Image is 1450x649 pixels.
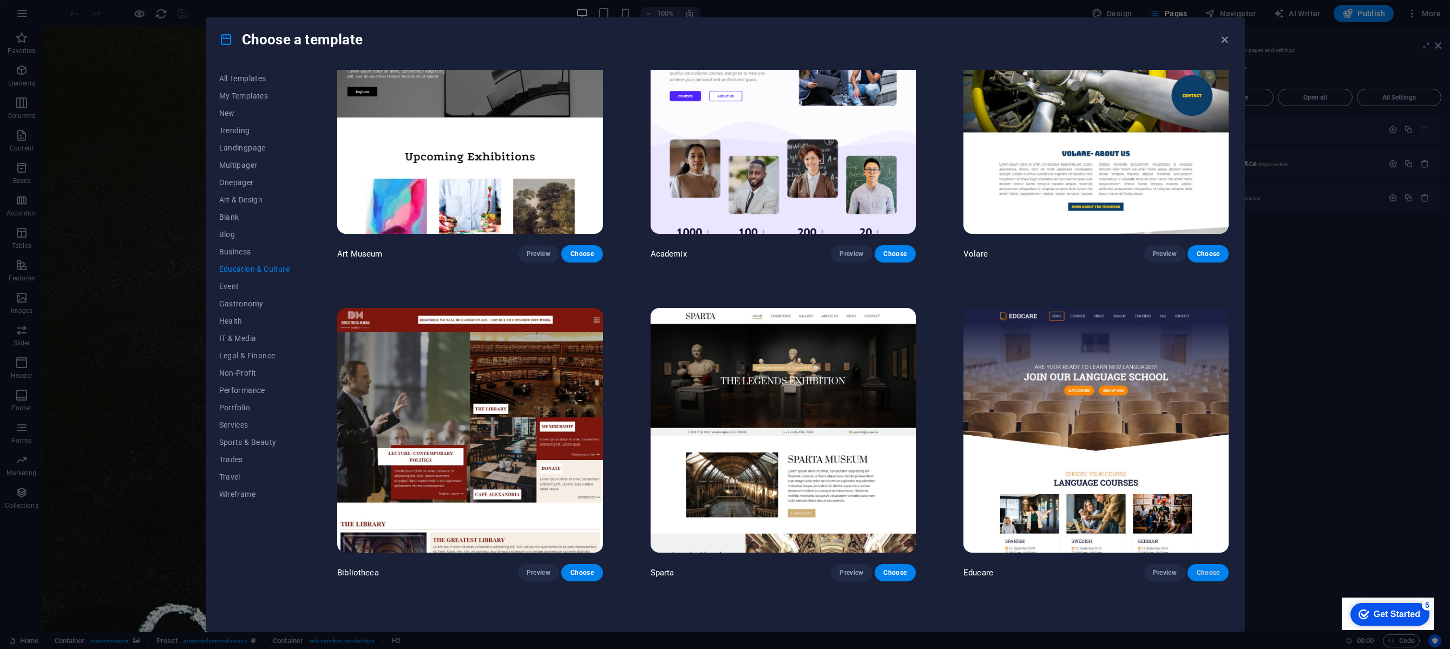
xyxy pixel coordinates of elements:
[219,208,290,226] button: Blank
[570,250,594,258] span: Choose
[219,317,290,325] span: Health
[219,386,290,395] span: Performance
[219,191,290,208] button: Art & Design
[219,486,290,503] button: Wireframe
[219,334,290,343] span: IT & Media
[219,347,290,364] button: Legal & Finance
[337,567,379,578] p: Bibliotheca
[1144,245,1185,263] button: Preview
[219,451,290,468] button: Trades
[219,403,290,412] span: Portfolio
[219,490,290,499] span: Wireframe
[219,213,290,221] span: Blank
[219,468,290,486] button: Travel
[1144,564,1185,581] button: Preview
[831,564,872,581] button: Preview
[219,282,290,291] span: Event
[219,226,290,243] button: Blog
[219,174,290,191] button: Onepager
[219,139,290,156] button: Landingpage
[1196,568,1220,577] span: Choose
[219,382,290,399] button: Performance
[219,243,290,260] button: Business
[219,421,290,429] span: Services
[219,109,290,117] span: New
[561,245,602,263] button: Choose
[1187,245,1229,263] button: Choose
[651,248,687,259] p: Academix
[219,143,290,152] span: Landingpage
[219,278,290,295] button: Event
[219,434,290,451] button: Sports & Beauty
[219,70,290,87] button: All Templates
[831,245,872,263] button: Preview
[963,567,993,578] p: Educare
[963,308,1229,553] img: Educare
[219,91,290,100] span: My Templates
[651,308,916,553] img: Sparta
[518,564,559,581] button: Preview
[219,87,290,104] button: My Templates
[219,330,290,347] button: IT & Media
[219,161,290,169] span: Multipager
[1153,568,1177,577] span: Preview
[527,568,550,577] span: Preview
[1196,250,1220,258] span: Choose
[651,567,674,578] p: Sparta
[219,351,290,360] span: Legal & Finance
[219,195,290,204] span: Art & Design
[1153,250,1177,258] span: Preview
[839,568,863,577] span: Preview
[80,2,91,13] div: 5
[219,265,290,273] span: Education & Culture
[219,122,290,139] button: Trending
[219,247,290,256] span: Business
[219,369,290,377] span: Non-Profit
[518,245,559,263] button: Preview
[219,438,290,447] span: Sports & Beauty
[219,416,290,434] button: Services
[219,104,290,122] button: New
[1187,564,1229,581] button: Choose
[219,364,290,382] button: Non-Profit
[337,248,382,259] p: Art Museum
[875,245,916,263] button: Choose
[219,399,290,416] button: Portfolio
[883,568,907,577] span: Choose
[219,74,290,83] span: All Templates
[527,250,550,258] span: Preview
[32,12,78,22] div: Get Started
[219,126,290,135] span: Trending
[561,564,602,581] button: Choose
[219,230,290,239] span: Blog
[219,299,290,308] span: Gastronomy
[219,31,363,48] h4: Choose a template
[219,455,290,464] span: Trades
[570,568,594,577] span: Choose
[883,250,907,258] span: Choose
[839,250,863,258] span: Preview
[963,248,988,259] p: Volare
[337,308,602,553] img: Bibliotheca
[875,564,916,581] button: Choose
[219,312,290,330] button: Health
[219,178,290,187] span: Onepager
[219,473,290,481] span: Travel
[219,156,290,174] button: Multipager
[219,260,290,278] button: Education & Culture
[219,295,290,312] button: Gastronomy
[9,5,88,28] div: Get Started 5 items remaining, 0% complete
